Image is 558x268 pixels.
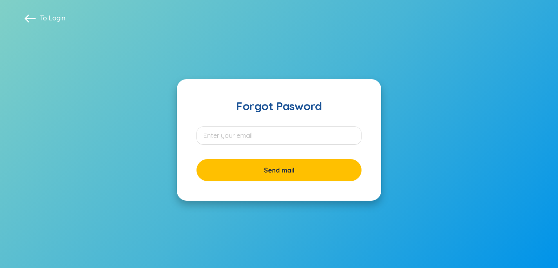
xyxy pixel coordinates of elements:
div: Forgot Pasword [196,99,362,113]
input: Enter your email [196,126,362,145]
span: Send mail [264,166,295,175]
a: Login [49,14,65,22]
button: Send mail [196,159,362,181]
span: To [40,13,65,22]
